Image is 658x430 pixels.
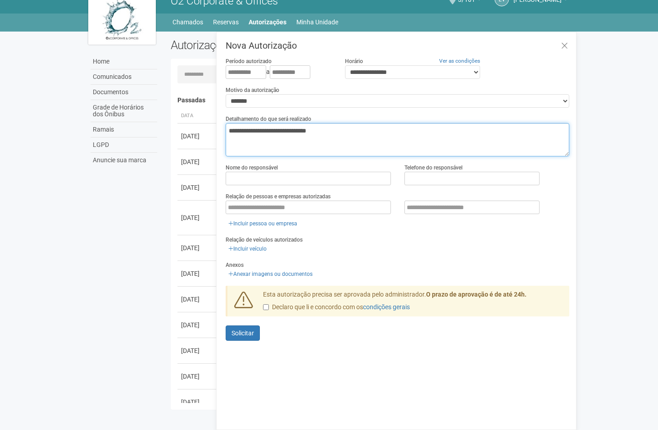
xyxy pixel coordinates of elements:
[231,329,254,337] span: Solicitar
[177,109,218,124] th: Data
[363,303,410,311] a: condições gerais
[172,16,203,28] a: Chamados
[249,16,286,28] a: Autorizações
[91,153,157,168] a: Anuncie sua marca
[91,137,157,153] a: LGPD
[181,320,214,329] div: [DATE]
[226,41,569,50] h3: Nova Autorização
[181,132,214,141] div: [DATE]
[226,115,311,123] label: Detalhamento do que será realizado
[226,57,272,65] label: Período autorizado
[426,291,526,298] strong: O prazo de aprovação é de até 24h.
[171,38,363,52] h2: Autorizações
[91,69,157,85] a: Comunicados
[263,304,269,310] input: Declaro que li e concordo com oscondições gerais
[256,290,570,316] div: Esta autorização precisa ser aprovada pelo administrador.
[226,236,303,244] label: Relação de veículos autorizados
[213,16,239,28] a: Reservas
[345,57,363,65] label: Horário
[181,346,214,355] div: [DATE]
[226,244,269,254] a: Incluir veículo
[181,295,214,304] div: [DATE]
[181,243,214,252] div: [DATE]
[91,122,157,137] a: Ramais
[226,261,244,269] label: Anexos
[226,325,260,341] button: Solicitar
[181,398,214,407] div: [DATE]
[226,269,315,279] a: Anexar imagens ou documentos
[181,213,214,222] div: [DATE]
[181,372,214,381] div: [DATE]
[226,86,279,94] label: Motivo da autorização
[181,157,214,166] div: [DATE]
[91,54,157,69] a: Home
[91,85,157,100] a: Documentos
[226,219,300,229] a: Incluir pessoa ou empresa
[181,183,214,192] div: [DATE]
[263,303,410,312] label: Declaro que li e concordo com os
[226,65,331,79] div: a
[439,58,480,64] a: Ver as condições
[296,16,338,28] a: Minha Unidade
[404,164,463,172] label: Telefone do responsável
[177,97,563,104] h4: Passadas
[91,100,157,122] a: Grade de Horários dos Ônibus
[226,192,331,201] label: Relação de pessoas e empresas autorizadas
[226,164,278,172] label: Nome do responsável
[181,269,214,278] div: [DATE]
